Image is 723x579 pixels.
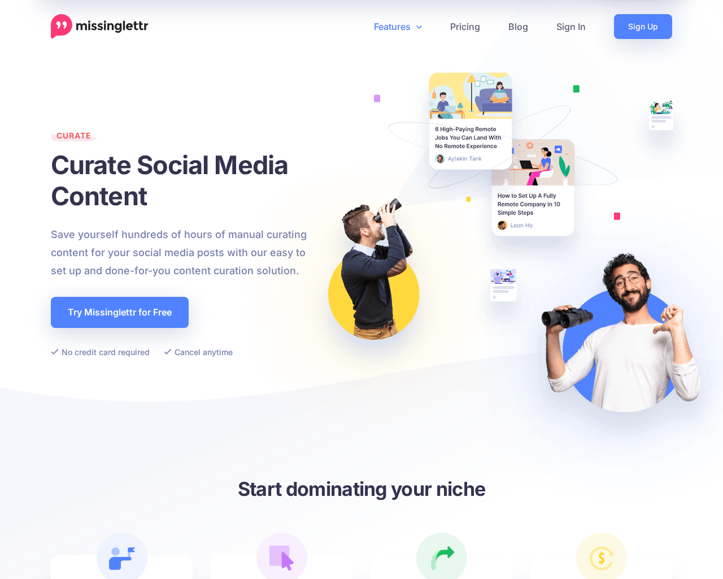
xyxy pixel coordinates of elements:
[436,14,494,39] a: Pricing
[51,226,319,280] p: Save yourself hundreds of hours of manual curating content for your social media posts with our e...
[614,14,672,39] a: Sign Up
[542,14,600,39] a: Sign In
[360,14,436,39] a: Features
[51,345,150,359] li: No credit card required
[51,131,97,146] span: Curate
[51,149,319,211] h1: Curate Social Media Content
[164,345,233,359] li: Cancel anytime
[51,14,149,39] a: Home
[51,476,672,502] h3: Start dominating your niche
[51,297,189,328] a: Try Missinglettr for Free
[494,14,542,39] a: Blog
